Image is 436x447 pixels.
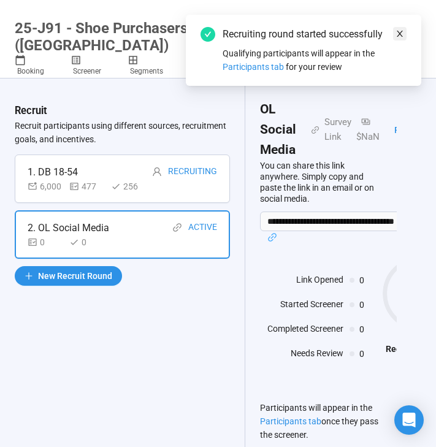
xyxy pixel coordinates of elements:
[351,115,380,144] div: $NaN
[15,266,122,286] button: plusNew Recruit Round
[260,99,296,160] h2: OL Social Media
[15,119,230,146] p: Recruit participants using different sources, recruitment goals, and incentives.
[38,269,112,283] span: New Recruit Round
[260,322,343,340] div: Completed Screener
[359,276,377,285] span: 0
[260,416,321,426] a: Participants tab
[128,54,174,78] a: Segments
[73,67,101,75] span: Screener
[152,167,162,177] span: user
[223,62,284,72] span: Participants tab
[111,180,148,193] div: 256
[260,346,343,365] div: Needs Review
[260,160,382,204] p: You can share this link anywhere. Simply copy and paste the link in an email or on social media.
[359,325,377,334] span: 0
[130,67,163,75] span: Segments
[25,272,33,280] span: plus
[223,27,407,42] div: Recruiting round started successfully
[394,405,424,435] div: Open Intercom Messenger
[69,180,106,193] div: 477
[17,67,44,75] span: Booking
[267,232,277,242] span: link
[15,103,47,119] h3: Recruit
[28,164,78,180] div: 1. DB 18-54
[188,220,217,235] div: Active
[260,401,382,441] p: Participants will appear in the once they pass the screener.
[223,47,407,74] div: Qualifying participants will appear in the for your review
[260,297,343,316] div: Started Screener
[172,223,182,232] span: link
[359,350,377,358] span: 0
[69,235,106,249] div: 0
[319,115,351,144] div: Survey Link
[359,300,377,309] span: 0
[71,54,112,78] a: Screener
[396,29,404,38] span: close
[28,235,64,249] div: 0
[296,126,319,134] span: link
[28,180,64,193] div: 6,000
[201,27,215,42] span: check-circle
[260,273,343,291] div: Link Opened
[15,20,219,54] h1: 25-J91 - Shoe Purchasers ([GEOGRAPHIC_DATA])
[168,164,217,180] div: Recruiting
[28,220,109,235] div: 2. OL Social Media
[15,54,55,78] a: Booking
